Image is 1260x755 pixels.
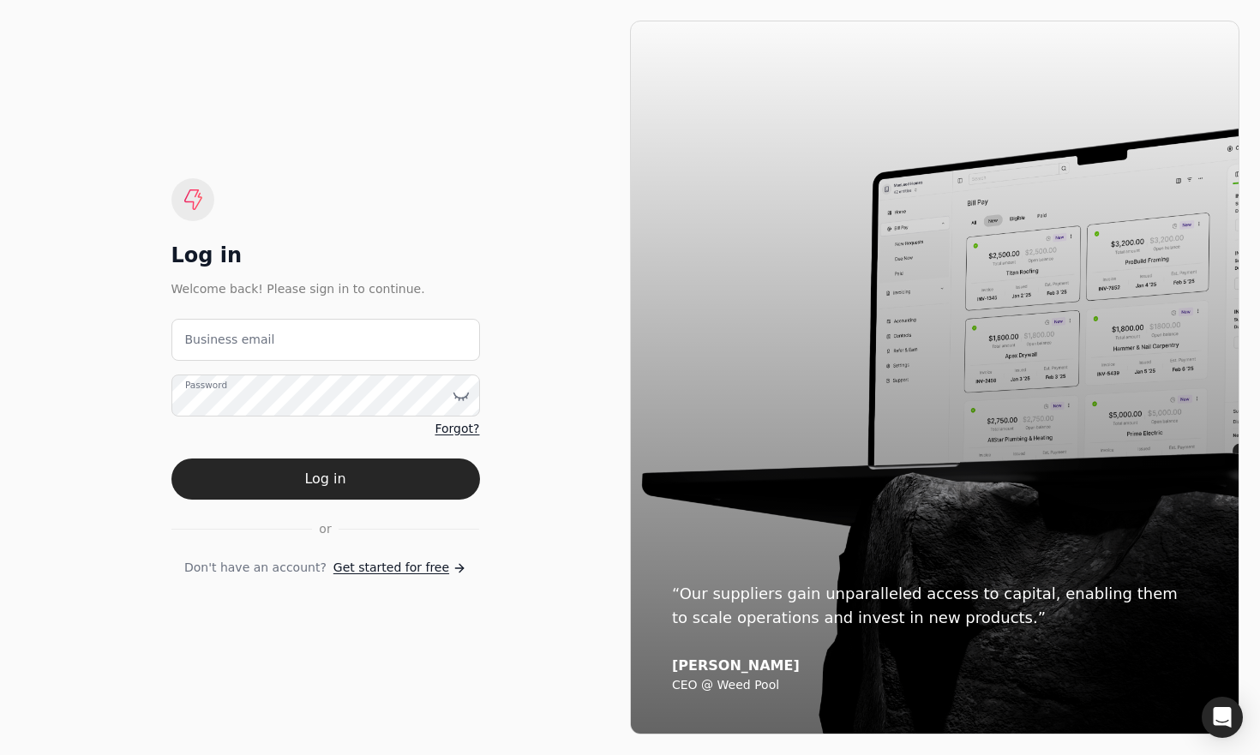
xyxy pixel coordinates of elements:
div: Open Intercom Messenger [1202,697,1243,738]
span: or [319,520,331,538]
div: Welcome back! Please sign in to continue. [171,279,480,298]
div: [PERSON_NAME] [672,657,1197,674]
a: Get started for free [333,559,466,577]
div: CEO @ Weed Pool [672,678,1197,693]
span: Get started for free [333,559,449,577]
label: Password [185,379,227,392]
div: Log in [171,242,480,269]
span: Don't have an account? [184,559,327,577]
a: Forgot? [435,420,479,438]
label: Business email [185,331,275,349]
div: “Our suppliers gain unparalleled access to capital, enabling them to scale operations and invest ... [672,582,1197,630]
button: Log in [171,458,480,500]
